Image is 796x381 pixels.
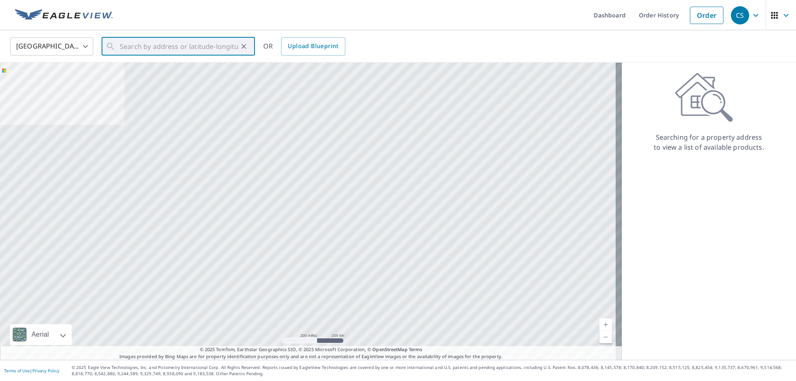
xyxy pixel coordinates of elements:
a: Privacy Policy [32,368,59,374]
a: Terms [409,346,422,352]
p: Searching for a property address to view a list of available products. [653,132,764,152]
input: Search by address or latitude-longitude [120,35,238,58]
a: Upload Blueprint [281,37,345,56]
div: Aerial [29,324,51,345]
span: Upload Blueprint [288,41,338,51]
img: EV Logo [15,9,113,22]
div: [GEOGRAPHIC_DATA] [10,35,93,58]
a: Current Level 5, Zoom Out [599,331,612,343]
p: | [4,368,59,373]
a: Terms of Use [4,368,30,374]
button: Clear [238,41,250,52]
div: CS [731,6,749,24]
span: © 2025 TomTom, Earthstar Geographics SIO, © 2025 Microsoft Corporation, © [200,346,422,353]
div: OR [263,37,345,56]
a: OpenStreetMap [372,346,407,352]
a: Current Level 5, Zoom In [599,318,612,331]
div: Aerial [10,324,72,345]
a: Order [690,7,723,24]
p: © 2025 Eagle View Technologies, Inc. and Pictometry International Corp. All Rights Reserved. Repo... [72,364,792,377]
